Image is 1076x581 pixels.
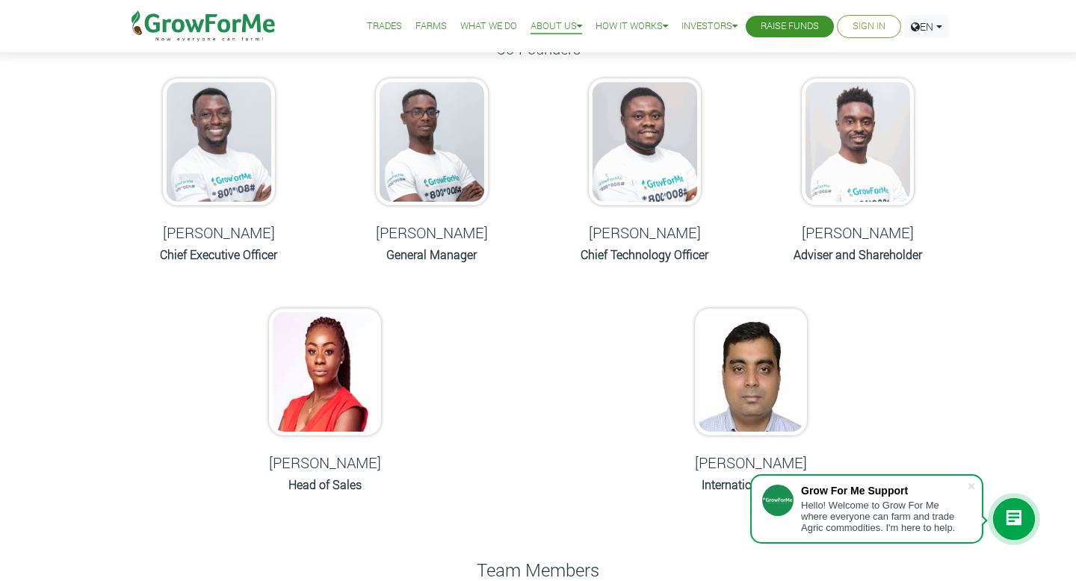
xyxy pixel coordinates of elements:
a: What We Do [460,19,517,34]
a: Investors [681,19,738,34]
img: growforme image [163,78,275,205]
h6: Head of Sales [238,477,413,491]
a: Trades [367,19,402,34]
h5: [PERSON_NAME] [344,223,519,241]
img: growforme image [802,78,914,205]
h5: [PERSON_NAME] [664,453,839,471]
div: Hello! Welcome to Grow For Me where everyone can farm and trade Agric commodities. I'm here to help. [801,500,967,533]
a: Farms [415,19,447,34]
h6: General Manager [344,247,519,261]
h6: Adviser and Shareholder [770,247,945,261]
h6: Chief Technology Officer [557,247,732,261]
a: Sign In [853,19,885,34]
a: How it Works [596,19,668,34]
div: Grow For Me Support [801,485,967,497]
img: growforme image [695,308,807,435]
img: growforme image [269,308,381,435]
a: EN [904,15,949,38]
h5: [PERSON_NAME] [557,223,732,241]
h6: International Trade [664,477,839,491]
h5: [PERSON_NAME] [131,223,306,241]
a: Raise Funds [761,19,819,34]
h5: [PERSON_NAME] [770,223,945,241]
h6: Chief Executive Officer [131,247,306,261]
h4: Team Members [123,559,953,581]
a: About Us [531,19,582,34]
img: growforme image [376,78,488,205]
img: growforme image [589,78,701,205]
h5: Co-Founders [123,40,953,58]
h5: [PERSON_NAME] [238,453,413,471]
